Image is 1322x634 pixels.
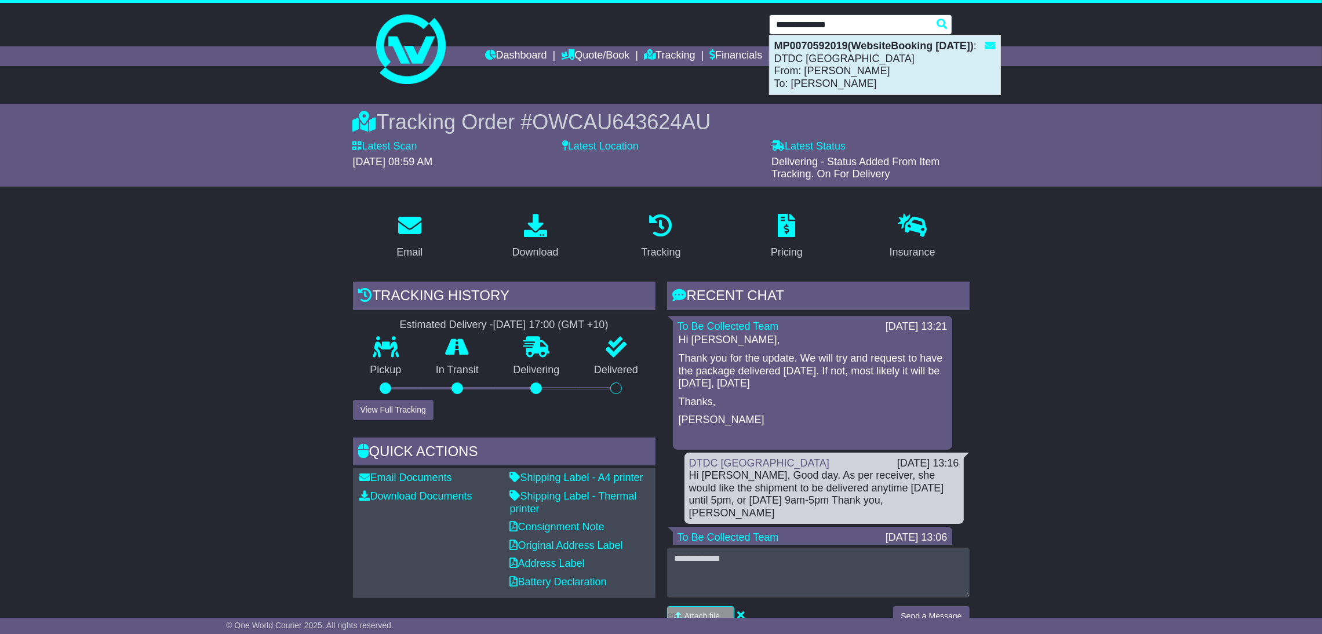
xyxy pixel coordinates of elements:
[890,245,935,260] div: Insurance
[505,210,566,264] a: Download
[353,364,419,377] p: Pickup
[493,319,609,331] div: [DATE] 17:00 (GMT +10)
[353,400,434,420] button: View Full Tracking
[897,457,959,470] div: [DATE] 13:16
[709,46,762,66] a: Financials
[770,35,1000,94] div: : DTDC [GEOGRAPHIC_DATA] From: [PERSON_NAME] To: [PERSON_NAME]
[763,210,810,264] a: Pricing
[353,156,433,167] span: [DATE] 08:59 AM
[510,490,637,515] a: Shipping Label - Thermal printer
[496,364,577,377] p: Delivering
[353,438,655,469] div: Quick Actions
[771,156,939,180] span: Delivering - Status Added From Item Tracking. On For Delivery
[510,540,623,551] a: Original Address Label
[577,364,655,377] p: Delivered
[893,606,969,626] button: Send a Message
[512,245,559,260] div: Download
[485,46,547,66] a: Dashboard
[882,210,943,264] a: Insurance
[633,210,688,264] a: Tracking
[510,472,643,483] a: Shipping Label - A4 printer
[679,396,946,409] p: Thanks,
[679,414,946,427] p: [PERSON_NAME]
[353,319,655,331] div: Estimated Delivery -
[774,40,974,52] strong: MP0070592019(WebsiteBooking [DATE])
[510,576,607,588] a: Battery Declaration
[353,282,655,313] div: Tracking history
[389,210,430,264] a: Email
[886,531,948,544] div: [DATE] 13:06
[226,621,394,630] span: © One World Courier 2025. All rights reserved.
[532,110,711,134] span: OWCAU643624AU
[641,245,680,260] div: Tracking
[678,531,779,543] a: To Be Collected Team
[679,352,946,390] p: Thank you for the update. We will try and request to have the package delivered [DATE]. If not, m...
[562,140,639,153] label: Latest Location
[360,472,452,483] a: Email Documents
[360,490,472,502] a: Download Documents
[510,558,585,569] a: Address Label
[418,364,496,377] p: In Transit
[678,320,779,332] a: To Be Collected Team
[771,140,846,153] label: Latest Status
[510,521,604,533] a: Consignment Note
[689,457,829,469] a: DTDC [GEOGRAPHIC_DATA]
[667,282,970,313] div: RECENT CHAT
[353,140,417,153] label: Latest Scan
[771,245,803,260] div: Pricing
[679,334,946,347] p: Hi [PERSON_NAME],
[561,46,629,66] a: Quote/Book
[689,469,959,519] div: Hi [PERSON_NAME], Good day. As per receiver, she would like the shipment to be delivered anytime ...
[886,320,948,333] div: [DATE] 13:21
[353,110,970,134] div: Tracking Order #
[396,245,423,260] div: Email
[644,46,695,66] a: Tracking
